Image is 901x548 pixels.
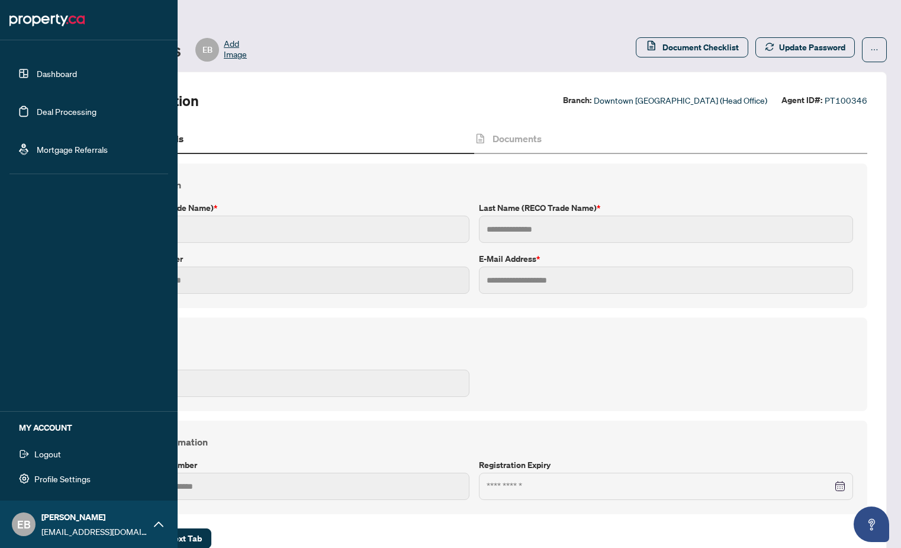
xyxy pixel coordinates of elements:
[41,511,148,524] span: [PERSON_NAME]
[95,332,853,346] h4: Joining Profile
[95,201,469,214] label: First Name (RECO Trade Name)
[479,252,853,265] label: E-mail Address
[870,46,879,54] span: ellipsis
[636,37,748,57] button: Document Checklist
[41,525,148,538] span: [EMAIL_ADDRESS][DOMAIN_NAME]
[95,459,469,472] label: RECO Registration Number
[493,132,542,146] h4: Documents
[34,469,91,488] span: Profile Settings
[37,106,96,117] a: Deal Processing
[19,421,168,434] h5: MY ACCOUNT
[755,37,855,57] button: Update Password
[202,43,213,56] span: EB
[479,459,853,472] label: Registration Expiry
[781,94,822,107] label: Agent ID#:
[9,469,168,489] button: Profile Settings
[662,38,739,57] span: Document Checklist
[479,201,853,214] label: Last Name (RECO Trade Name)
[95,178,853,192] h4: Contact Information
[779,38,845,57] span: Update Password
[95,435,853,449] h4: RECO License Information
[9,444,168,464] button: Logout
[9,11,85,30] img: logo
[563,94,591,107] label: Branch:
[34,444,61,463] span: Logout
[37,68,77,79] a: Dashboard
[854,507,889,542] button: Open asap
[224,38,247,62] span: Add Image
[594,94,767,107] span: Downtown [GEOGRAPHIC_DATA] (Head Office)
[168,529,202,548] span: Next Tab
[37,144,108,155] a: Mortgage Referrals
[95,355,469,368] label: Brokerage Agent Id
[825,94,867,107] span: PT100346
[95,252,469,265] label: Primary Phone Number
[17,516,31,533] span: EB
